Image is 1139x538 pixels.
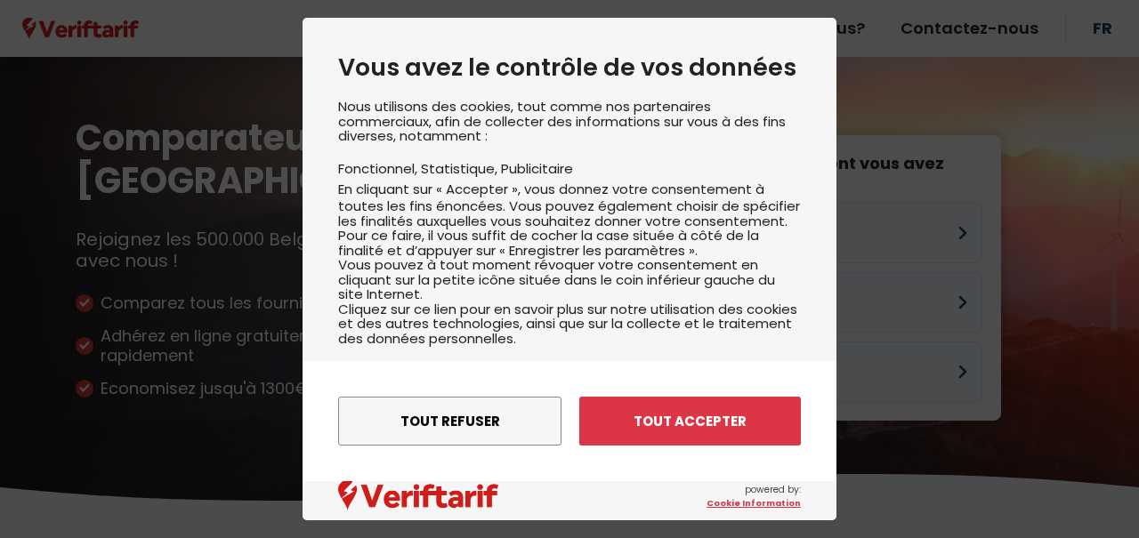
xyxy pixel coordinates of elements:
img: logo [338,481,498,511]
span: powered by: [707,483,801,510]
a: Cookie Information [707,497,801,510]
h2: Vous avez le contrôle de vos données [338,53,801,82]
li: Publicitaire [501,159,573,178]
button: Tout refuser [338,397,561,446]
div: menu [303,361,836,481]
button: Tout accepter [579,397,801,446]
div: Nous utilisons des cookies, tout comme nos partenaires commerciaux, afin de collecter des informa... [338,100,801,430]
li: Fonctionnel [338,159,421,178]
a: En savoir plus sur les cookies [338,359,801,380]
li: Statistique [421,159,501,178]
